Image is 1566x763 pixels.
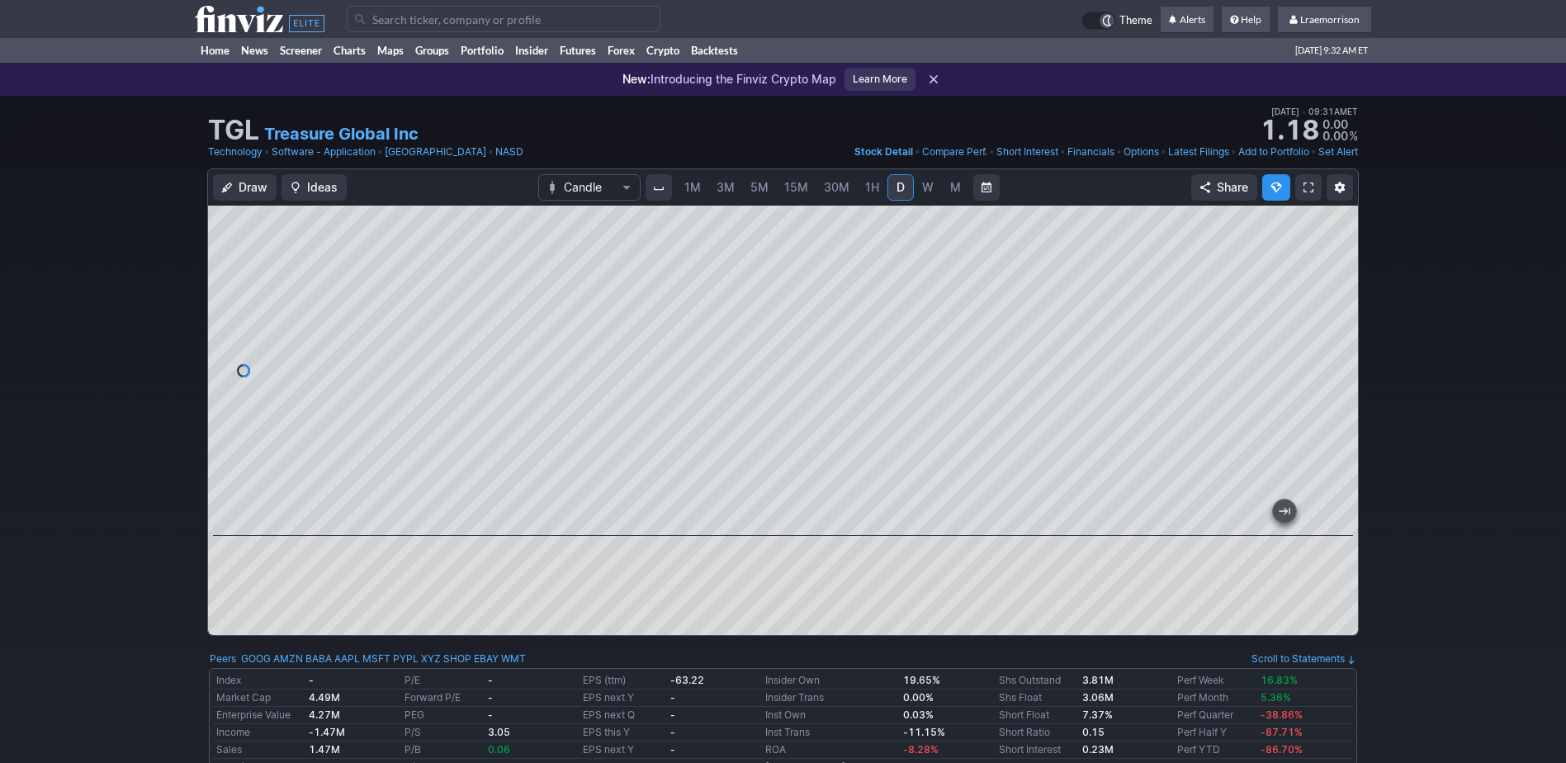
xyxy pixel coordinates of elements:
[495,144,523,160] a: NASD
[1262,174,1290,201] button: Explore new features
[1082,674,1114,686] b: 3.81M
[580,690,666,707] td: EPS next Y
[488,743,510,756] span: 0.06
[641,38,685,63] a: Crypto
[213,174,277,201] button: Draw
[762,672,900,690] td: Insider Own
[208,144,263,160] a: Technology
[1327,174,1353,201] button: Chart Settings
[309,743,340,756] b: 1.47M
[903,743,939,756] span: -8.28%
[922,180,934,194] span: W
[1322,117,1348,131] span: 0.00
[854,144,913,160] a: Stock Detail
[845,68,915,91] a: Learn More
[210,651,526,667] div: :
[488,726,510,738] b: 3.05
[1174,724,1257,742] td: Perf Half Y
[488,708,493,721] b: -
[762,742,900,759] td: ROA
[777,174,816,201] a: 15M
[1273,500,1296,523] button: Jump to the most recent bar
[1119,12,1152,30] span: Theme
[362,651,390,667] a: MSFT
[580,742,666,759] td: EPS next Y
[328,38,371,63] a: Charts
[999,708,1049,721] a: Short Float
[1082,691,1114,704] b: 3.06M
[1261,674,1298,686] span: 16.83%
[1124,144,1159,160] a: Options
[1082,708,1113,721] a: 7.37%
[305,651,332,667] a: BABA
[208,117,259,144] h1: TGL
[488,144,494,160] span: •
[670,743,675,756] b: -
[1300,13,1360,26] span: Lraemorrison
[488,674,493,686] b: -
[1322,129,1348,143] span: 0.00
[501,651,526,667] a: WMT
[307,179,338,196] span: Ideas
[816,174,857,201] a: 30M
[1081,12,1152,30] a: Theme
[670,708,675,721] b: -
[1060,144,1066,160] span: •
[309,726,345,738] b: -1.47M
[996,672,1079,690] td: Shs Outstand
[334,651,360,667] a: AAPL
[401,672,485,690] td: P/E
[538,174,641,201] button: Chart Type
[903,726,945,738] b: -11.15%
[646,174,672,201] button: Interval
[1318,144,1358,160] a: Set Alert
[1251,652,1356,665] a: Scroll to Statements
[950,180,961,194] span: M
[1174,707,1257,724] td: Perf Quarter
[401,724,485,742] td: P/S
[241,651,271,667] a: GOOG
[309,691,340,704] b: 4.49M
[580,724,666,742] td: EPS this Y
[1161,7,1214,33] a: Alerts
[393,651,419,667] a: PYPL
[401,742,485,759] td: P/B
[1191,174,1257,201] button: Share
[684,180,701,194] span: 1M
[1082,726,1105,738] a: 0.15
[401,707,485,724] td: PEG
[371,38,409,63] a: Maps
[455,38,509,63] a: Portfolio
[670,674,704,686] b: -63.22
[213,690,305,707] td: Market Cap
[1161,144,1166,160] span: •
[239,179,267,196] span: Draw
[922,144,987,160] a: Compare Perf.
[942,174,968,201] a: M
[401,690,485,707] td: Forward P/E
[213,742,305,759] td: Sales
[309,674,314,686] b: -
[1261,708,1303,721] span: -38.86%
[580,672,666,690] td: EPS (ttm)
[622,72,651,86] span: New:
[210,652,236,665] a: Peers
[1174,672,1257,690] td: Perf Week
[1168,145,1229,158] span: Latest Filings
[309,708,340,721] b: 4.27M
[554,38,602,63] a: Futures
[1174,742,1257,759] td: Perf YTD
[903,691,934,704] b: 0.00%
[762,724,900,742] td: Inst Trans
[488,691,493,704] b: -
[264,144,270,160] span: •
[1082,743,1114,756] a: 0.23M
[213,672,305,690] td: Index
[685,38,744,63] a: Backtests
[824,180,849,194] span: 30M
[409,38,455,63] a: Groups
[897,180,905,194] span: D
[1295,174,1322,201] a: Fullscreen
